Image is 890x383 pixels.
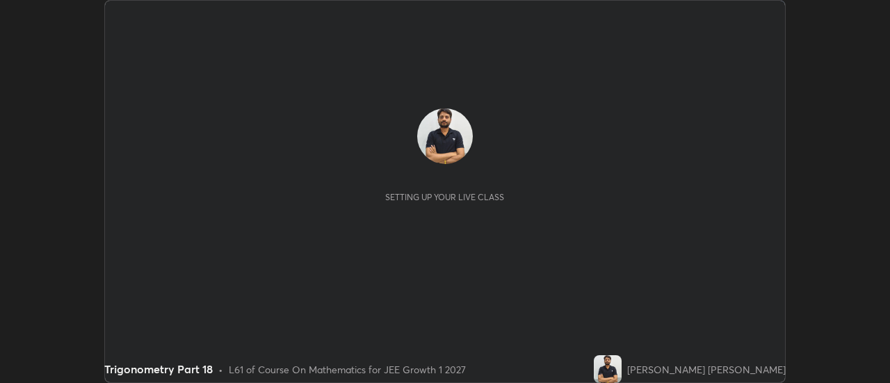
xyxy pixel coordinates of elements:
[594,355,622,383] img: 4cf577a8cdb74b91971b506b957e80de.jpg
[104,361,213,377] div: Trigonometry Part 18
[417,108,473,164] img: 4cf577a8cdb74b91971b506b957e80de.jpg
[218,362,223,377] div: •
[385,192,504,202] div: Setting up your live class
[627,362,786,377] div: [PERSON_NAME] [PERSON_NAME]
[229,362,466,377] div: L61 of Course On Mathematics for JEE Growth 1 2027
